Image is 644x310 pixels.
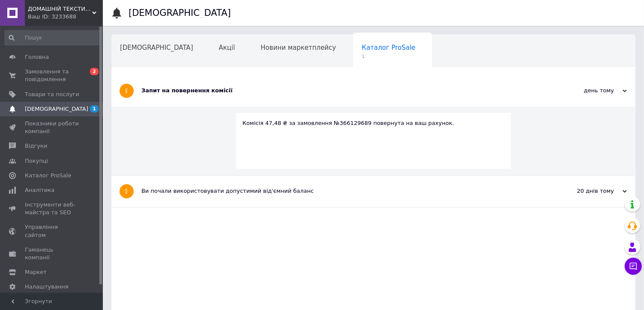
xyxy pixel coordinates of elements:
span: Маркет [25,268,47,276]
div: 20 днів тому [541,187,627,195]
span: Каталог ProSale [25,172,71,179]
span: ДОМАШНІЙ ТЕКСТИЛЬ - затишок та комфорт у Вашому домі [28,5,92,13]
span: [DEMOGRAPHIC_DATA] [25,105,88,113]
span: Налаштування [25,283,69,291]
button: Чат з покупцем [625,258,642,275]
span: Інструменти веб-майстра та SEO [25,201,79,216]
span: 1 [90,105,99,112]
span: Гаманець компанії [25,246,79,261]
span: Управління сайтом [25,223,79,239]
h1: [DEMOGRAPHIC_DATA] [129,8,231,18]
span: 1 [362,53,415,60]
input: Пошук [4,30,101,46]
div: день тому [541,87,627,94]
span: 2 [90,68,99,75]
div: Ваш ID: 3233688 [28,13,103,21]
span: Показники роботи компанії [25,120,79,135]
span: Відгуки [25,142,47,150]
span: Каталог ProSale [362,44,415,52]
span: Замовлення та повідомлення [25,68,79,83]
span: [DEMOGRAPHIC_DATA] [120,44,193,52]
span: Головна [25,53,49,61]
div: Запит на повернення комісії [141,87,541,94]
span: Аналітика [25,186,54,194]
span: Акції [219,44,235,52]
div: Комісія 47,48 ₴ за замовлення №366129689 повернута на ваш рахунок. [243,119,505,127]
span: Покупці [25,157,48,165]
span: Товари та послуги [25,91,79,98]
span: Новини маркетплейсу [261,44,336,52]
div: Ви почали використовувати допустимий від'ємний баланс [141,187,541,195]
